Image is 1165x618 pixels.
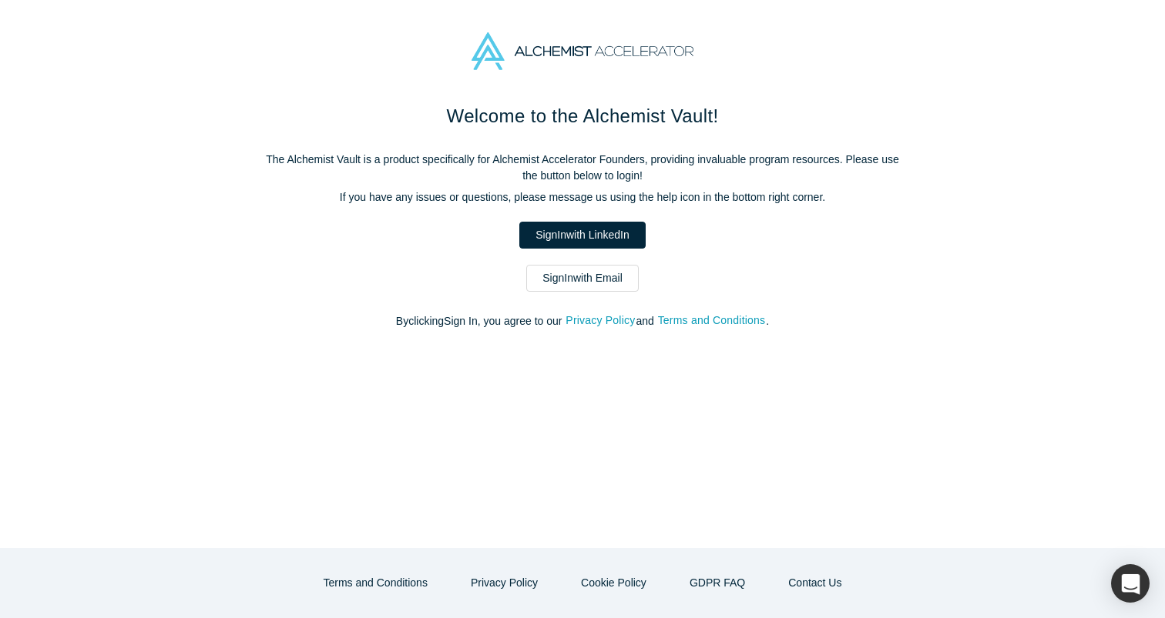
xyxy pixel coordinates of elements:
[565,570,663,596] button: Cookie Policy
[565,312,636,329] button: Privacy Policy
[259,102,906,130] h1: Welcome to the Alchemist Vault!
[455,570,554,596] button: Privacy Policy
[472,32,693,70] img: Alchemist Accelerator Logo
[673,570,761,596] a: GDPR FAQ
[307,570,444,596] button: Terms and Conditions
[259,313,906,329] p: By clicking Sign In , you agree to our and .
[259,189,906,205] p: If you have any issues or questions, please message us using the help icon in the bottom right co...
[519,222,645,249] a: SignInwith LinkedIn
[259,152,906,184] p: The Alchemist Vault is a product specifically for Alchemist Accelerator Founders, providing inval...
[772,570,858,596] button: Contact Us
[526,265,639,292] a: SignInwith Email
[657,312,767,329] button: Terms and Conditions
